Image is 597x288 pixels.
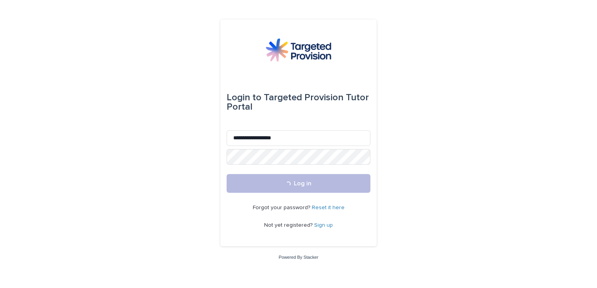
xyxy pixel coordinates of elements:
a: Sign up [314,222,333,228]
span: Login to [227,93,261,102]
a: Powered By Stacker [279,255,318,260]
button: Log in [227,174,370,193]
span: Log in [294,180,311,187]
img: M5nRWzHhSzIhMunXDL62 [266,38,331,62]
a: Reset it here [312,205,345,210]
span: Forgot your password? [253,205,312,210]
span: Not yet registered? [264,222,314,228]
div: Targeted Provision Tutor Portal [227,87,370,118]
